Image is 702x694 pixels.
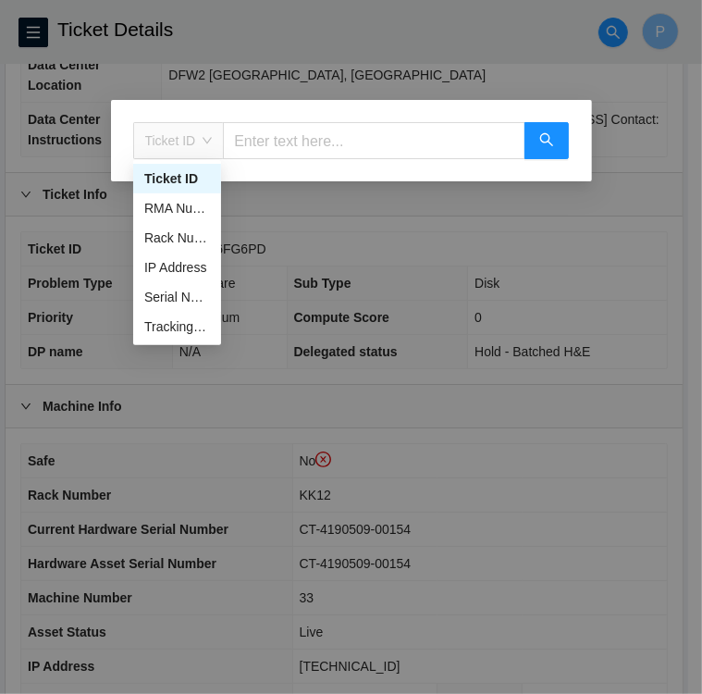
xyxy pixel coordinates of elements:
input: Enter text here... [223,122,524,159]
span: Ticket ID [145,127,213,155]
div: Serial Number [133,282,221,312]
div: Ticket ID [133,164,221,193]
div: Ticket ID [144,168,210,189]
div: Rack Number [133,223,221,253]
button: search [524,122,569,159]
div: Tracking Number [133,312,221,341]
span: search [539,132,554,150]
div: IP Address [144,257,210,278]
div: RMA Number [144,198,210,218]
div: Serial Number [144,287,210,307]
div: IP Address [133,253,221,282]
div: Tracking Number [144,316,210,337]
div: RMA Number [133,193,221,223]
div: Rack Number [144,228,210,248]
